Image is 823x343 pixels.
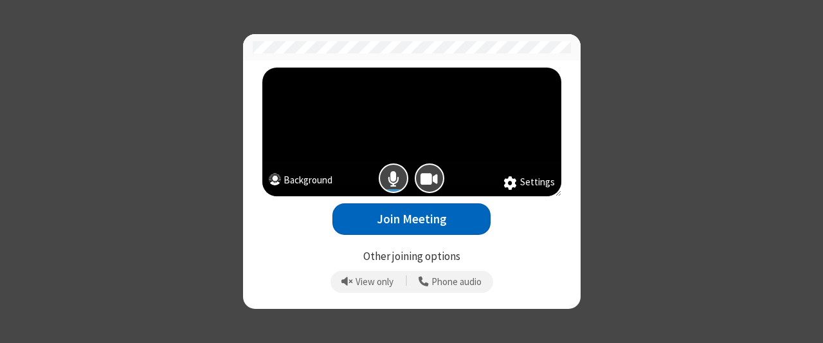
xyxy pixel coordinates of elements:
[414,271,487,293] button: Use your phone for mic and speaker while you view the meeting on this device.
[337,271,399,293] button: Prevent echo when there is already an active mic and speaker in the room.
[262,248,561,265] p: Other joining options
[332,203,491,235] button: Join Meeting
[269,173,332,190] button: Background
[379,163,408,193] button: Mic is on
[405,273,408,291] span: |
[356,277,393,288] span: View only
[431,277,482,288] span: Phone audio
[503,175,555,190] button: Settings
[415,163,444,193] button: Camera is on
